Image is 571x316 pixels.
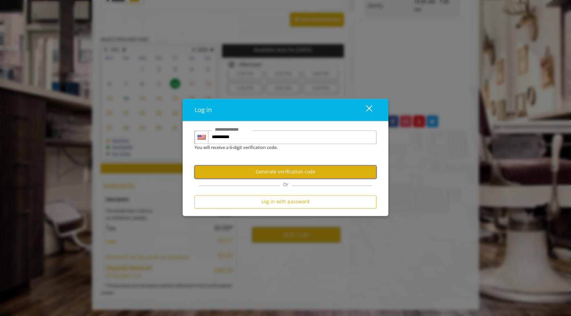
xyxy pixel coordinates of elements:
div: close dialog [358,105,372,115]
span: Log in [195,106,212,114]
div: Country [195,130,208,144]
button: Log in with password [195,195,376,208]
button: close dialog [353,103,376,117]
span: Or [280,181,292,187]
button: Generate verification code [195,165,376,179]
div: You will receive a 6-digit verification code. [189,144,371,151]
